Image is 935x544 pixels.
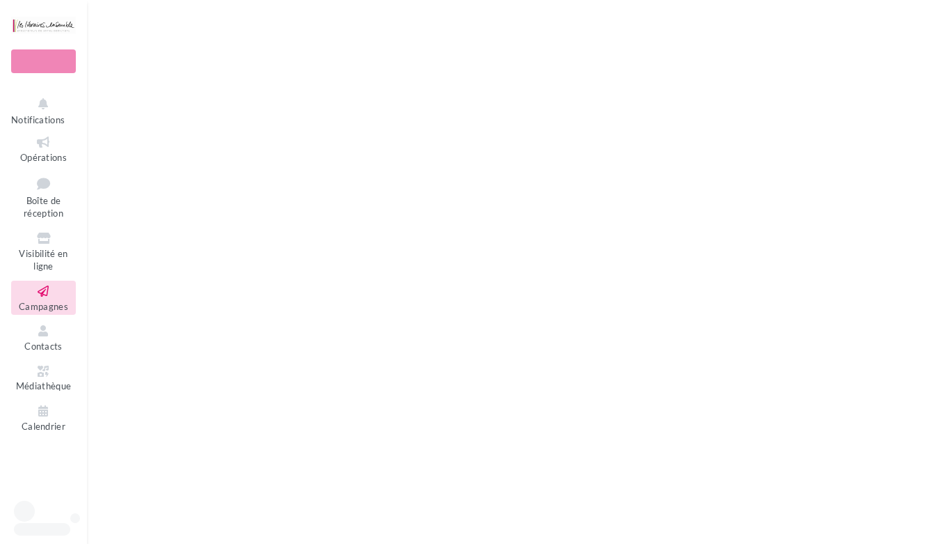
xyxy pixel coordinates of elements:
[22,421,65,432] span: Calendrier
[24,341,63,352] span: Contacts
[24,195,63,219] span: Boîte de réception
[11,228,76,275] a: Visibilité en ligne
[11,171,76,222] a: Boîte de réception
[16,381,72,392] span: Médiathèque
[11,401,76,435] a: Calendrier
[11,132,76,166] a: Opérations
[20,152,67,163] span: Opérations
[19,248,67,272] span: Visibilité en ligne
[11,361,76,395] a: Médiathèque
[11,114,65,125] span: Notifications
[11,320,76,355] a: Contacts
[19,301,68,312] span: Campagnes
[11,281,76,315] a: Campagnes
[11,49,76,73] div: Nouvelle campagne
